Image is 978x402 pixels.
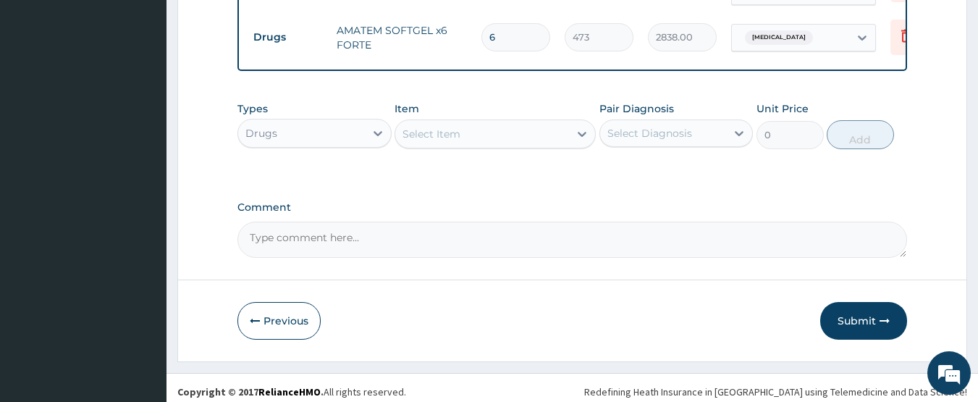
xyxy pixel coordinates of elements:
[584,385,967,399] div: Redefining Heath Insurance in [GEOGRAPHIC_DATA] using Telemedicine and Data Science!
[177,385,324,398] strong: Copyright © 2017 .
[599,101,674,116] label: Pair Diagnosis
[237,201,908,214] label: Comment
[756,101,809,116] label: Unit Price
[258,385,321,398] a: RelianceHMO
[395,101,419,116] label: Item
[246,24,329,51] td: Drugs
[820,302,907,340] button: Submit
[237,302,321,340] button: Previous
[245,126,277,141] div: Drugs
[402,127,460,141] div: Select Item
[7,257,276,308] textarea: Type your message and hit 'Enter'
[237,103,268,115] label: Types
[745,30,813,45] span: [MEDICAL_DATA]
[84,113,200,259] span: We're online!
[237,7,272,42] div: Minimize live chat window
[607,126,692,141] div: Select Diagnosis
[329,16,474,59] td: AMATEM SOFTGEL x6 FORTE
[827,120,894,149] button: Add
[75,81,243,100] div: Chat with us now
[27,72,59,109] img: d_794563401_company_1708531726252_794563401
